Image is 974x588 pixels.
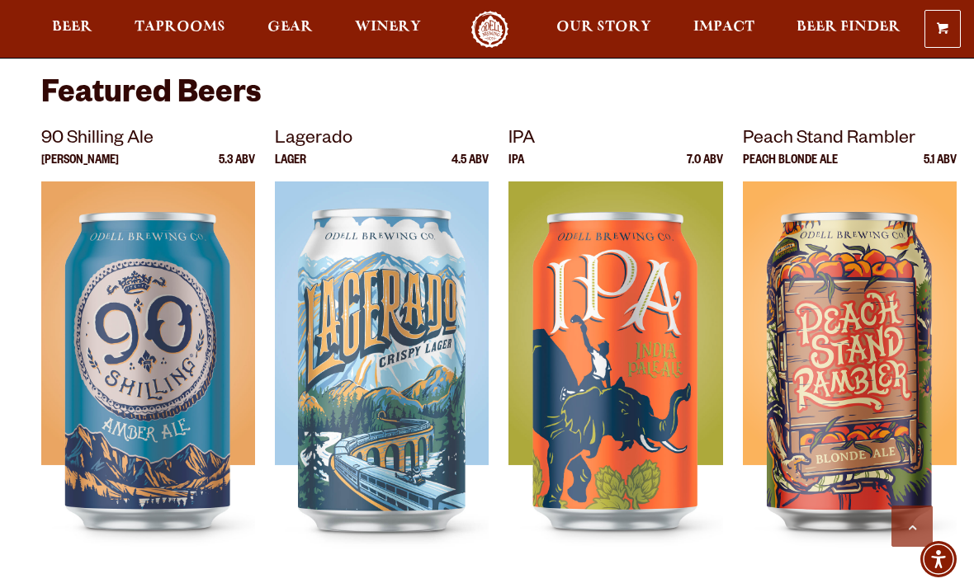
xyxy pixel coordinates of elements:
p: Lager [275,155,306,181]
a: Our Story [546,11,662,48]
span: Gear [267,21,313,34]
p: 4.5 ABV [452,155,489,181]
div: Accessibility Menu [920,541,957,577]
a: Impact [683,11,765,48]
span: Beer [52,21,92,34]
a: Beer [41,11,103,48]
span: Impact [693,21,754,34]
p: IPA [508,125,722,155]
a: Winery [344,11,432,48]
span: Our Story [556,21,651,34]
a: Odell Home [459,11,521,48]
span: Winery [355,21,421,34]
p: 7.0 ABV [687,155,723,181]
a: Beer Finder [786,11,911,48]
span: Taprooms [135,21,225,34]
p: IPA [508,155,524,181]
a: Gear [257,11,324,48]
p: Lagerado [275,125,489,155]
p: 5.1 ABV [924,155,957,181]
p: 90 Shilling Ale [41,125,255,155]
p: 5.3 ABV [219,155,255,181]
p: [PERSON_NAME] [41,155,119,181]
p: Peach Blonde Ale [743,155,838,181]
a: Taprooms [124,11,236,48]
a: Scroll to top [891,506,933,547]
p: Peach Stand Rambler [743,125,957,155]
span: Beer Finder [797,21,901,34]
h3: Featured Beers [41,75,933,125]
